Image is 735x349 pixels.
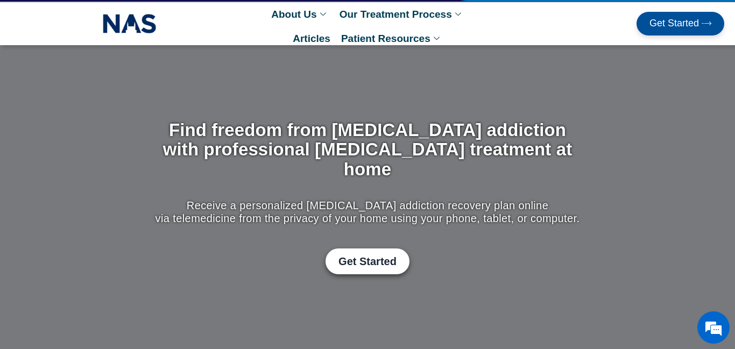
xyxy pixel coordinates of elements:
[103,11,157,36] img: NAS_email_signature-removebg-preview.png
[334,2,469,26] a: Our Treatment Process
[649,18,699,29] span: Get Started
[336,26,448,51] a: Patient Resources
[153,120,583,179] h1: Find freedom from [MEDICAL_DATA] addiction with professional [MEDICAL_DATA] treatment at home
[14,188,196,220] div: 12:15 PM
[153,199,583,225] p: Receive a personalized [MEDICAL_DATA] addiction recovery plan online via telemedicine from the pr...
[22,81,173,163] div: Please fill out this form in the link below for ALL CURRENT AND FUTURE drug and pregnancy test re...
[637,12,724,35] a: Get Started
[287,26,336,51] a: Articles
[338,255,397,268] span: Get Started
[176,5,202,31] div: Minimize live chat window
[326,248,409,274] a: Get Started
[186,267,197,277] span: Attach a file
[266,2,334,26] a: About Us
[56,50,181,64] div: National Addiction Specialists
[171,240,179,249] span: More actions
[22,192,189,216] span: Is there anything else that we can help you with?
[56,64,181,77] div: Chat with us now!
[170,267,181,277] span: Add emojis
[18,50,45,76] img: d_814670640_operators_826057000000012003
[153,248,583,274] div: Get Started with Suboxone Treatment by filling-out this new patient packet form
[14,163,181,186] a: Drug/Pregnancy Screen Test
[185,240,196,249] span: End chat
[5,253,205,291] textarea: Type your message and hit 'Enter'
[54,163,157,185] em: Drug/Pregnancy Screen Test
